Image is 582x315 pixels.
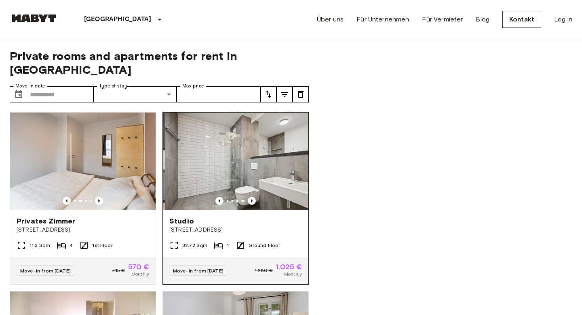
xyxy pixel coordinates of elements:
a: Für Vermieter [422,15,463,24]
span: Private rooms and apartments for rent in [GEOGRAPHIC_DATA] [10,49,309,77]
a: Previous imagePrevious imagePrivates Zimmer[STREET_ADDRESS]11.3 Sqm41st FloorMove-in from [DATE]7... [10,112,156,285]
span: Monthly [284,270,302,278]
button: Previous image [248,197,256,205]
button: tune [276,86,293,102]
button: tune [293,86,309,102]
a: Für Unternehmen [356,15,409,24]
a: Log in [554,15,572,24]
span: 715 € [112,267,125,274]
span: Privates Zimmer [17,216,75,226]
button: Previous image [95,197,103,205]
button: tune [260,86,276,102]
a: Kontakt [502,11,541,28]
label: Max price [182,83,204,89]
span: 32.72 Sqm [182,242,207,249]
span: 570 € [128,263,149,270]
button: Previous image [215,197,224,205]
a: Blog [476,15,489,24]
span: 1st Floor [92,242,112,249]
span: [STREET_ADDRESS] [169,226,302,234]
span: 1 [227,242,229,249]
span: 1.025 € [276,263,302,270]
a: Previous imagePrevious imageStudio[STREET_ADDRESS]32.72 Sqm1Ground FloorMove-in from [DATE]1.280 ... [162,112,309,285]
img: Habyt [10,14,58,22]
span: Studio [169,216,194,226]
span: 11.3 Sqm [30,242,50,249]
label: Type of stay [99,83,127,89]
img: Marketing picture of unit DE-01-12-003-01Q [10,113,156,210]
span: Move-in from [DATE] [20,268,71,274]
span: Move-in from [DATE] [173,268,224,274]
span: [STREET_ADDRESS] [17,226,149,234]
img: Marketing picture of unit DE-01-481-006-01 [165,113,310,210]
button: Previous image [63,197,71,205]
span: Ground Floor [249,242,280,249]
button: Choose date [11,86,27,102]
span: Monthly [131,270,149,278]
p: [GEOGRAPHIC_DATA] [84,15,152,24]
a: Über uns [317,15,344,24]
label: Move-in date [15,83,45,89]
span: 4 [70,242,73,249]
span: 1.280 € [255,267,273,274]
